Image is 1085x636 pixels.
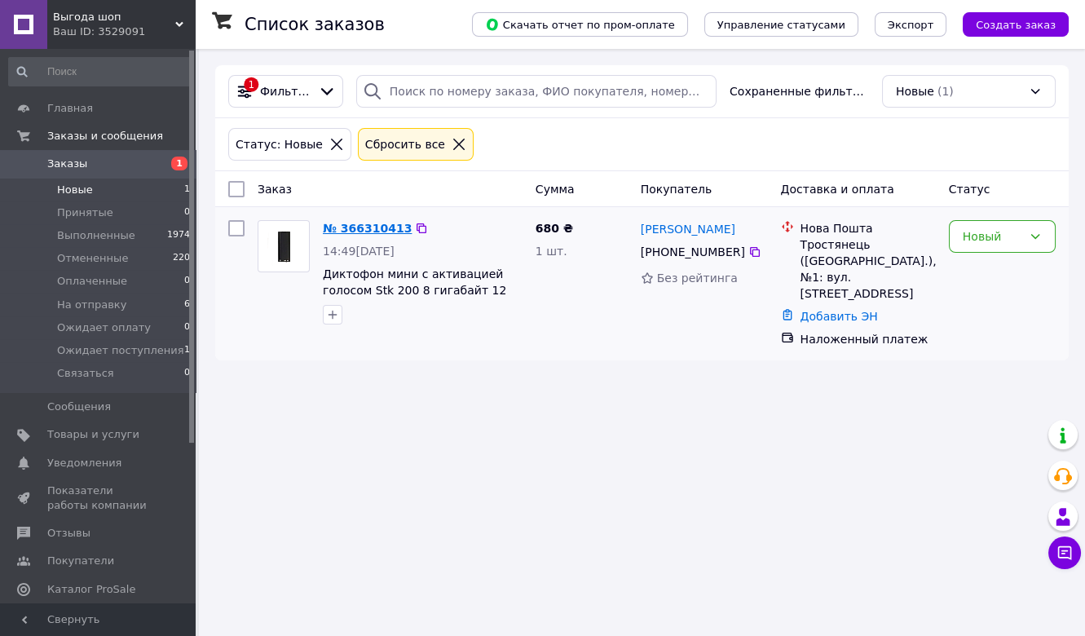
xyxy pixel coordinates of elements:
span: Принятые [57,205,113,220]
span: Товары и услуги [47,427,139,442]
span: (1) [937,85,954,98]
span: Отмененные [57,251,128,266]
span: Выгода шоп [53,10,175,24]
button: Скачать отчет по пром-оплате [472,12,688,37]
span: Отзывы [47,526,90,541]
span: 0 [184,274,190,289]
button: Управление статусами [704,12,858,37]
span: 1 [184,343,190,358]
a: Диктофон мини с активацией голосом Stk 200 8 гигабайт 12 часов записи [323,267,506,313]
div: Тростянець ([GEOGRAPHIC_DATA].), №1: вул. [STREET_ADDRESS] [801,236,936,302]
button: Создать заказ [963,12,1069,37]
button: Чат с покупателем [1048,537,1081,569]
span: 0 [184,366,190,381]
span: Ожидает поступления [57,343,184,358]
h1: Список заказов [245,15,385,34]
button: Экспорт [875,12,946,37]
div: Нова Пошта [801,220,936,236]
span: Статус [949,183,990,196]
span: 6 [184,298,190,312]
span: Каталог ProSale [47,582,135,597]
span: Доставка и оплата [781,183,894,196]
span: Главная [47,101,93,116]
span: 1974 [167,228,190,243]
span: Без рейтинга [657,272,738,285]
div: Ваш ID: 3529091 [53,24,196,39]
span: 220 [173,251,190,266]
span: 1 [171,157,187,170]
span: Создать заказ [976,19,1056,31]
div: Наложенный платеж [801,331,936,347]
span: Сообщения [47,400,111,414]
span: Новые [57,183,93,197]
span: Сумма [536,183,575,196]
span: 1 [184,183,190,197]
span: Оплаченные [57,274,127,289]
span: Показатели работы компании [47,484,151,513]
div: Сбросить все [362,135,448,153]
span: Заказ [258,183,292,196]
span: Скачать отчет по пром-оплате [485,17,675,32]
span: Новые [896,83,934,99]
span: [PHONE_NUMBER] [641,245,745,258]
span: Управление статусами [717,19,845,31]
span: 0 [184,205,190,220]
a: Создать заказ [946,17,1069,30]
span: Экспорт [888,19,933,31]
input: Поиск [8,57,192,86]
span: Покупатели [47,554,114,568]
span: На отправку [57,298,126,312]
input: Поиск по номеру заказа, ФИО покупателя, номеру телефона, Email, номеру накладной [356,75,717,108]
span: Заказы [47,157,87,171]
img: Фото товару [258,223,309,268]
span: Выполненные [57,228,135,243]
span: Связаться [57,366,114,381]
div: Новый [963,227,1022,245]
span: 1 шт. [536,245,567,258]
span: 0 [184,320,190,335]
a: Фото товару [258,220,310,272]
a: Добавить ЭН [801,310,878,323]
div: Статус: Новые [232,135,326,153]
span: Фильтры [260,83,311,99]
span: Сохраненные фильтры: [730,83,869,99]
a: [PERSON_NAME] [641,221,735,237]
span: Покупатель [641,183,712,196]
span: 680 ₴ [536,222,573,235]
span: Ожидает оплату [57,320,151,335]
span: 14:49[DATE] [323,245,395,258]
a: № 366310413 [323,222,412,235]
span: Уведомления [47,456,121,470]
span: Заказы и сообщения [47,129,163,144]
